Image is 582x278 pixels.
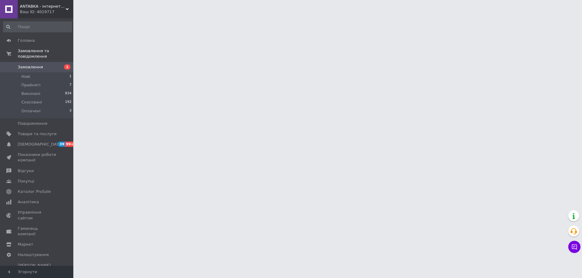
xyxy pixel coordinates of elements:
[18,131,57,137] span: Товари та послуги
[69,82,71,88] span: 7
[69,74,71,79] span: 1
[21,108,41,114] span: Оплачені
[21,99,42,105] span: Скасовані
[18,152,57,163] span: Показники роботи компанії
[18,121,47,126] span: Повідомлення
[21,91,40,96] span: Виконані
[18,242,33,247] span: Маркет
[58,142,65,147] span: 39
[18,252,49,258] span: Налаштування
[65,91,71,96] span: 834
[21,82,40,88] span: Прийняті
[3,21,72,32] input: Пошук
[18,38,35,43] span: Головна
[18,210,57,221] span: Управління сайтом
[65,142,75,147] span: 99+
[18,179,34,184] span: Покупці
[20,9,73,15] div: Ваш ID: 4019717
[64,64,70,70] span: 1
[18,168,34,174] span: Відгуки
[18,189,51,194] span: Каталог ProSale
[18,226,57,237] span: Гаманець компанії
[21,74,30,79] span: Нові
[69,108,71,114] span: 3
[18,142,63,147] span: [DEMOGRAPHIC_DATA]
[18,64,43,70] span: Замовлення
[20,4,66,9] span: ANTABKA - інтернет магазин
[18,48,73,59] span: Замовлення та повідомлення
[18,199,39,205] span: Аналітика
[568,241,580,253] button: Чат з покупцем
[65,99,71,105] span: 192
